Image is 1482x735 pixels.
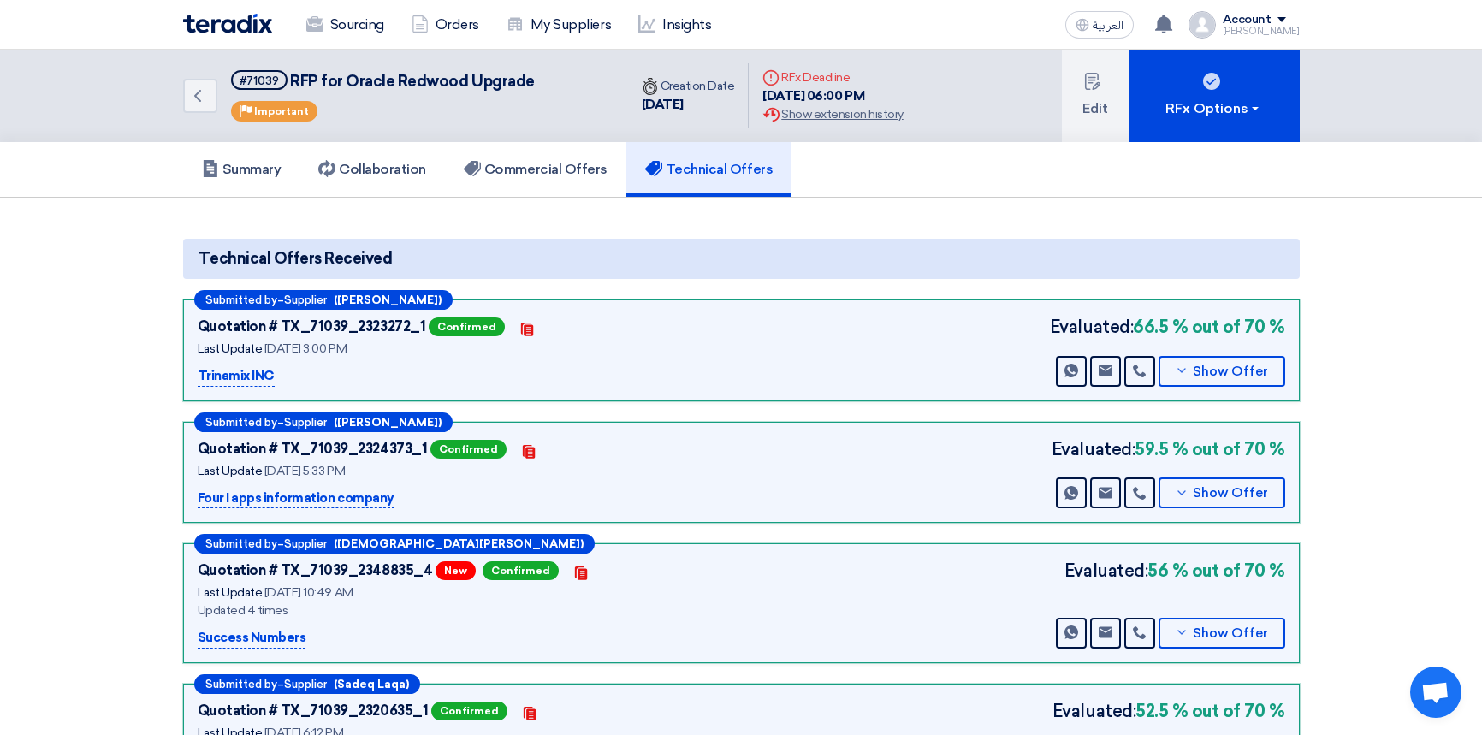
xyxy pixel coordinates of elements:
div: RFx Deadline [762,68,903,86]
a: Sourcing [293,6,398,44]
span: Submitted by [205,294,277,305]
b: ([DEMOGRAPHIC_DATA][PERSON_NAME]) [334,538,584,549]
b: 59.5 % out of 70 % [1135,436,1284,462]
a: Summary [183,142,300,197]
span: New [436,561,476,580]
div: [DATE] 06:00 PM [762,86,903,106]
p: Four I apps information company [198,489,394,509]
div: [DATE] [642,95,735,115]
h5: RFP for Oracle Redwood Upgrade [231,70,535,92]
div: Quotation # TX_71039_2320635_1 [198,701,429,721]
span: Submitted by [205,679,277,690]
div: Quotation # TX_71039_2348835_4 [198,560,433,581]
a: Open chat [1410,667,1461,718]
a: Collaboration [299,142,445,197]
span: Confirmed [483,561,559,580]
button: Show Offer [1159,618,1285,649]
div: Account [1223,13,1272,27]
span: Supplier [284,417,327,428]
img: Teradix logo [183,14,272,33]
b: (Sadeq Laqa) [334,679,409,690]
span: [DATE] 10:49 AM [264,585,353,600]
div: Evaluated: [1052,698,1285,724]
div: – [194,534,595,554]
span: Last Update [198,585,263,600]
div: Quotation # TX_71039_2323272_1 [198,317,426,337]
p: Trinamix INC [198,366,275,387]
p: Success Numbers [198,628,306,649]
div: – [194,290,453,310]
span: Supplier [284,538,327,549]
button: Show Offer [1159,477,1285,508]
span: Show Offer [1193,487,1268,500]
div: Creation Date [642,77,735,95]
button: العربية [1065,11,1134,39]
b: ([PERSON_NAME]) [334,294,442,305]
span: Last Update [198,341,263,356]
span: Important [254,105,309,117]
button: Show Offer [1159,356,1285,387]
div: Evaluated: [1050,314,1285,340]
div: RFx Options [1165,98,1262,119]
span: Show Offer [1193,627,1268,640]
div: Evaluated: [1064,558,1285,584]
b: ([PERSON_NAME]) [334,417,442,428]
a: My Suppliers [493,6,625,44]
span: Last Update [198,464,263,478]
div: Quotation # TX_71039_2324373_1 [198,439,428,459]
h5: Technical Offers [645,161,773,178]
div: Evaluated: [1052,436,1285,462]
a: Orders [398,6,493,44]
div: Show extension history [762,105,903,123]
div: – [194,674,420,694]
div: #71039 [240,75,279,86]
button: Edit [1062,50,1129,142]
span: Supplier [284,679,327,690]
h5: Summary [202,161,282,178]
img: profile_test.png [1189,11,1216,39]
a: Commercial Offers [445,142,626,197]
span: Technical Offers Received [199,247,393,270]
div: Updated 4 times [198,602,625,619]
span: [DATE] 3:00 PM [264,341,347,356]
h5: Collaboration [318,161,426,178]
button: RFx Options [1129,50,1300,142]
b: 52.5 % out of 70 % [1135,698,1284,724]
a: Technical Offers [626,142,791,197]
span: Submitted by [205,538,277,549]
span: Confirmed [429,317,505,336]
b: 66.5 % out of 70 % [1133,314,1284,340]
span: Submitted by [205,417,277,428]
span: Confirmed [430,440,507,459]
span: [DATE] 5:33 PM [264,464,345,478]
h5: Commercial Offers [464,161,608,178]
a: Insights [625,6,725,44]
span: Show Offer [1193,365,1268,378]
div: – [194,412,453,432]
span: Confirmed [431,702,507,720]
span: العربية [1093,20,1123,32]
span: Supplier [284,294,327,305]
div: [PERSON_NAME] [1223,27,1300,36]
b: 56 % out of 70 % [1147,558,1284,584]
span: RFP for Oracle Redwood Upgrade [290,72,535,91]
